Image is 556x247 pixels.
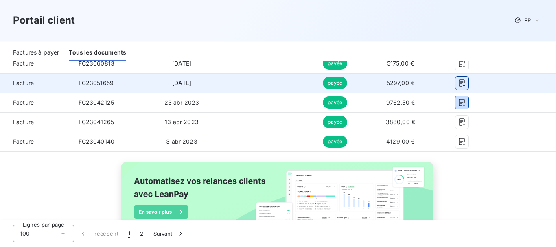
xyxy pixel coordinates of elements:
[323,136,347,148] span: payée
[79,79,114,86] span: FC23051659
[149,225,190,242] button: Suivant
[7,138,66,146] span: Facture
[123,225,135,242] button: 1
[74,225,123,242] button: Précédent
[13,13,75,28] h3: Portail client
[524,17,531,24] span: FR
[323,57,347,70] span: payée
[172,60,191,67] span: [DATE]
[386,138,414,145] span: 4129,00 €
[165,118,199,125] span: 13 abr 2023
[166,138,197,145] span: 3 abr 2023
[323,77,347,89] span: payée
[79,118,114,125] span: FC23041265
[7,79,66,87] span: Facture
[387,60,414,67] span: 5175,00 €
[323,116,347,128] span: payée
[69,44,126,61] div: Tous les documents
[387,79,414,86] span: 5297,00 €
[79,60,115,67] span: FC23060813
[7,118,66,126] span: Facture
[7,98,66,107] span: Facture
[323,96,347,109] span: payée
[128,230,130,238] span: 1
[386,118,415,125] span: 3880,00 €
[172,79,191,86] span: [DATE]
[20,230,30,238] span: 100
[7,59,66,68] span: Facture
[164,99,199,106] span: 23 abr 2023
[386,99,415,106] span: 9762,50 €
[79,138,115,145] span: FC23040140
[135,225,148,242] button: 2
[79,99,114,106] span: FC23042125
[13,44,59,61] div: Factures à payer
